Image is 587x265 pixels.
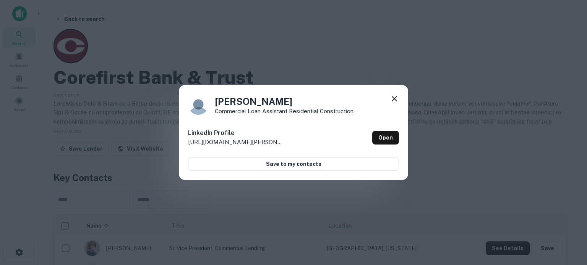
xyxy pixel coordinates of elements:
p: Commercial Loan Assistant Residential Construction [215,108,353,114]
img: 9c8pery4andzj6ohjkjp54ma2 [188,94,209,115]
iframe: Chat Widget [549,204,587,241]
p: [URL][DOMAIN_NAME][PERSON_NAME] [188,138,284,147]
h6: LinkedIn Profile [188,128,284,138]
button: Save to my contacts [188,157,399,171]
a: Open [372,131,399,145]
h4: [PERSON_NAME] [215,95,353,108]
